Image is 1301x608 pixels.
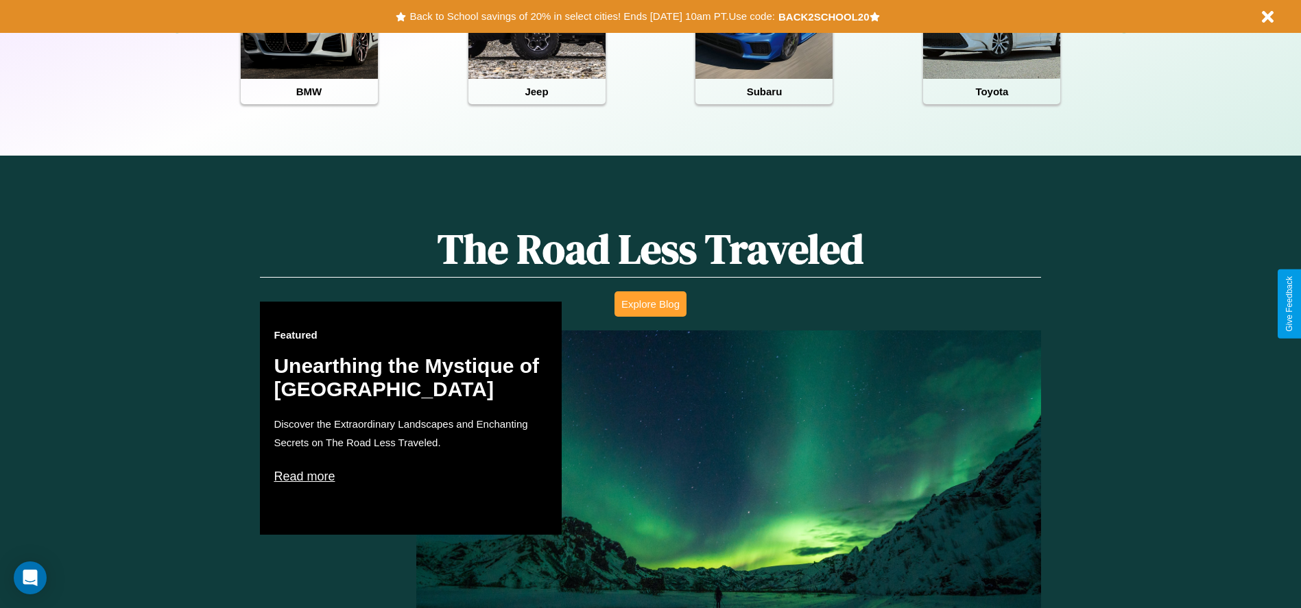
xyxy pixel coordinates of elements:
p: Read more [274,465,548,487]
h4: BMW [241,79,378,104]
p: Discover the Extraordinary Landscapes and Enchanting Secrets on The Road Less Traveled. [274,415,548,452]
h4: Subaru [695,79,833,104]
h1: The Road Less Traveled [260,221,1040,278]
h4: Toyota [923,79,1060,104]
button: Explore Blog [614,291,687,317]
h4: Jeep [468,79,606,104]
div: Open Intercom Messenger [14,561,47,594]
button: Back to School savings of 20% in select cities! Ends [DATE] 10am PT.Use code: [406,7,778,26]
h2: Unearthing the Mystique of [GEOGRAPHIC_DATA] [274,354,548,401]
h3: Featured [274,329,548,341]
b: BACK2SCHOOL20 [778,11,870,23]
div: Give Feedback [1285,276,1294,332]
